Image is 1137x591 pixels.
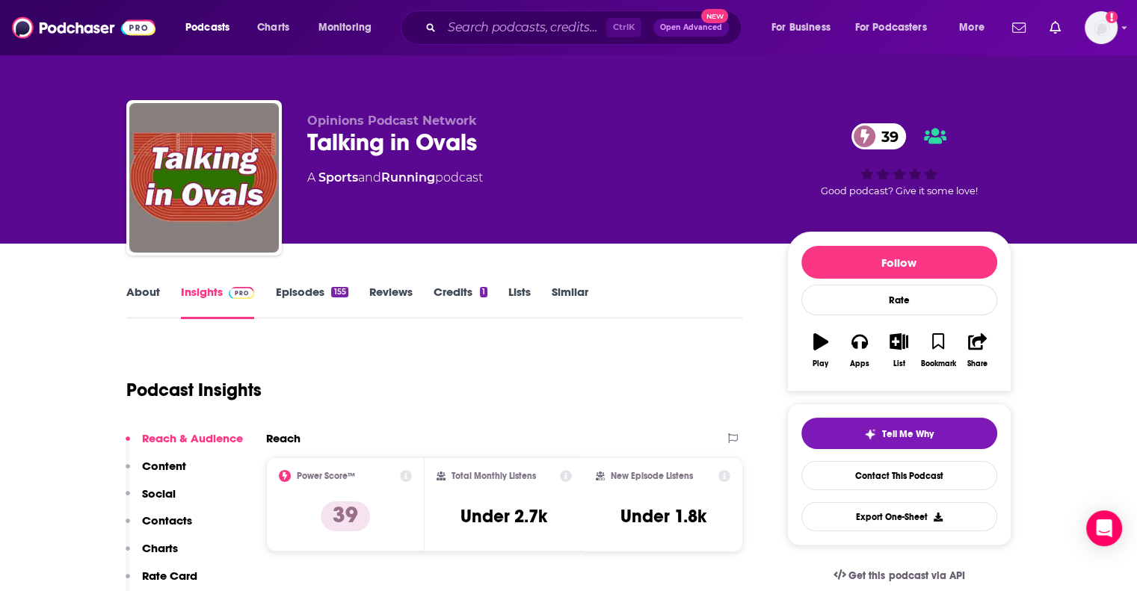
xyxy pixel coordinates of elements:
a: 39 [851,123,906,149]
h2: Total Monthly Listens [452,471,536,481]
p: Charts [142,541,178,555]
button: tell me why sparkleTell Me Why [801,418,997,449]
div: Open Intercom Messenger [1086,510,1122,546]
span: New [701,9,728,23]
p: 39 [321,501,370,531]
button: Content [126,459,186,486]
button: List [879,324,918,377]
p: Social [142,486,176,501]
button: Social [126,486,176,514]
span: More [959,17,985,38]
a: Sports [318,170,358,185]
a: Contact This Podcast [801,461,997,490]
a: Show notifications dropdown [1006,15,1032,40]
a: Reviews [369,285,413,319]
button: Bookmark [919,324,958,377]
img: User Profile [1085,11,1118,44]
button: open menu [308,16,391,40]
button: Play [801,324,840,377]
button: open menu [949,16,1003,40]
div: 39Good podcast? Give it some love! [787,114,1011,206]
a: Show notifications dropdown [1044,15,1067,40]
img: tell me why sparkle [864,428,876,440]
span: Logged in as GregKubie [1085,11,1118,44]
p: Reach & Audience [142,431,243,445]
button: open menu [845,16,949,40]
div: Play [813,359,828,368]
span: Good podcast? Give it some love! [821,185,978,197]
span: For Podcasters [855,17,927,38]
span: Podcasts [185,17,229,38]
h3: Under 2.7k [460,505,547,527]
span: Ctrl K [606,18,641,37]
button: open menu [175,16,249,40]
a: Episodes155 [275,285,348,319]
button: Apps [840,324,879,377]
a: InsightsPodchaser Pro [181,285,255,319]
a: Credits1 [434,285,487,319]
button: Charts [126,541,178,569]
span: 39 [866,123,906,149]
div: Rate [801,285,997,315]
input: Search podcasts, credits, & more... [442,16,606,40]
a: Charts [247,16,298,40]
h2: New Episode Listens [611,471,693,481]
button: Reach & Audience [126,431,243,459]
div: A podcast [307,169,483,187]
div: 1 [480,287,487,297]
div: Search podcasts, credits, & more... [415,10,756,45]
img: Talking in Ovals [129,103,279,253]
a: Lists [508,285,531,319]
p: Rate Card [142,569,197,583]
button: Show profile menu [1085,11,1118,44]
img: Podchaser - Follow, Share and Rate Podcasts [12,13,155,42]
a: Running [381,170,435,185]
button: Share [958,324,996,377]
span: Opinions Podcast Network [307,114,477,128]
img: Podchaser Pro [229,287,255,299]
span: For Business [771,17,831,38]
h2: Power Score™ [297,471,355,481]
h1: Podcast Insights [126,379,262,401]
button: Open AdvancedNew [653,19,729,37]
span: Open Advanced [660,24,722,31]
button: Export One-Sheet [801,502,997,531]
div: 155 [331,287,348,297]
div: List [893,359,905,368]
span: Tell Me Why [882,428,934,440]
span: and [358,170,381,185]
a: About [126,285,160,319]
span: Charts [257,17,289,38]
button: Follow [801,246,997,279]
button: open menu [761,16,849,40]
span: Get this podcast via API [848,569,964,582]
a: Similar [552,285,588,319]
div: Apps [850,359,869,368]
button: Contacts [126,513,192,541]
div: Bookmark [920,359,955,368]
h2: Reach [266,431,301,445]
svg: Add a profile image [1106,11,1118,23]
div: Share [967,359,987,368]
span: Monitoring [318,17,372,38]
h3: Under 1.8k [620,505,706,527]
p: Contacts [142,513,192,527]
p: Content [142,459,186,473]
